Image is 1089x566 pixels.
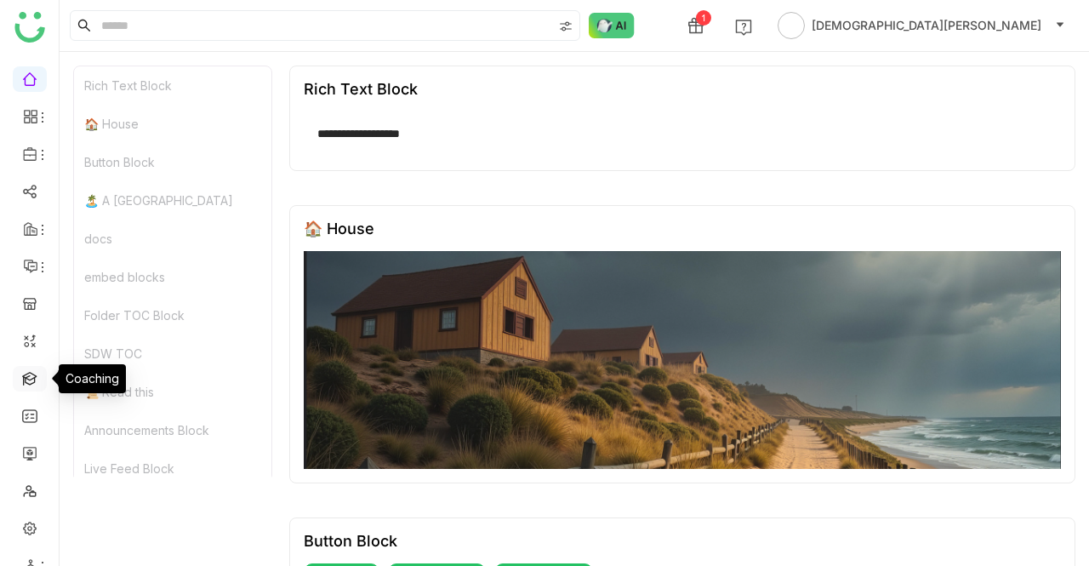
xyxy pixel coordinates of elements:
[74,105,271,143] div: 🏠 House
[74,373,271,411] div: 📜 Read this
[812,16,1041,35] span: [DEMOGRAPHIC_DATA][PERSON_NAME]
[304,80,418,98] div: Rich Text Block
[696,10,711,26] div: 1
[74,181,271,220] div: 🏝️ A [GEOGRAPHIC_DATA]
[74,258,271,296] div: embed blocks
[589,13,635,38] img: ask-buddy-normal.svg
[774,12,1069,39] button: [DEMOGRAPHIC_DATA][PERSON_NAME]
[74,334,271,373] div: SDW TOC
[74,220,271,258] div: docs
[304,251,1061,469] img: 68553b2292361c547d91f02a
[559,20,573,33] img: search-type.svg
[59,364,126,393] div: Coaching
[74,449,271,488] div: Live Feed Block
[14,12,45,43] img: logo
[735,19,752,36] img: help.svg
[304,220,374,237] div: 🏠 House
[778,12,805,39] img: avatar
[74,66,271,105] div: Rich Text Block
[304,532,397,550] div: Button Block
[74,296,271,334] div: Folder TOC Block
[74,411,271,449] div: Announcements Block
[74,143,271,181] div: Button Block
